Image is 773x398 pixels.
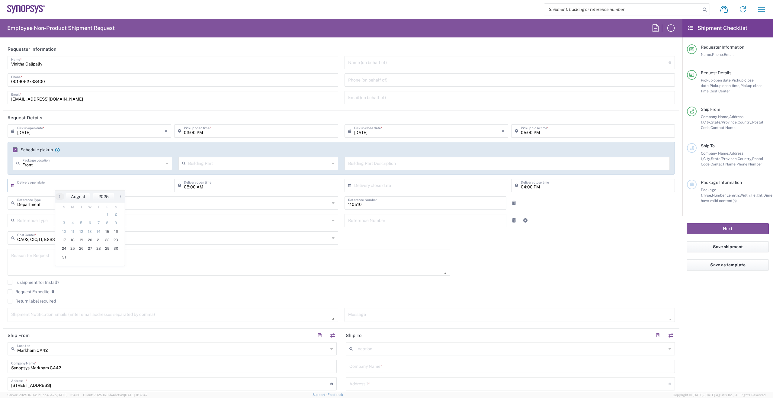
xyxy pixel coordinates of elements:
th: weekday [86,204,95,210]
span: 4 [69,219,77,227]
span: Height, [751,193,763,197]
span: ‹ [55,193,64,200]
span: 11 [69,227,77,236]
span: 19 [77,236,86,244]
span: 6 [86,219,95,227]
span: Copyright © [DATE]-[DATE] Agistix Inc., All Rights Reserved [673,392,766,398]
span: 3 [60,219,69,227]
span: Country, [738,156,752,161]
span: Server: 2025.16.0-21b0bc45e7b [7,393,80,397]
i: × [164,126,168,136]
span: Cost Center [710,89,730,93]
span: State/Province, [711,120,738,124]
th: weekday [69,204,77,210]
span: Email [724,52,734,57]
th: weekday [111,204,120,210]
span: Contact Name [710,125,736,130]
a: Add Reference [521,216,530,225]
span: 10 [60,227,69,236]
span: Width, [739,193,751,197]
span: 28 [94,244,103,253]
i: × [501,126,505,136]
input: Shipment, tracking or reference number [544,4,701,15]
span: 27 [86,244,95,253]
h2: Requester Information [8,46,56,52]
label: Schedule pickup [13,147,53,152]
span: 17 [60,236,69,244]
a: Support [313,393,328,396]
span: Package Information [701,180,742,185]
button: Save as template [687,259,769,271]
span: 20 [86,236,95,244]
label: Request Expedite [8,289,50,294]
h2: Shipment Checklist [688,24,747,32]
span: [DATE] 11:54:36 [57,393,80,397]
span: 5 [77,219,86,227]
span: Number, [712,193,726,197]
span: 13 [86,227,95,236]
th: weekday [60,204,69,210]
span: Type, [703,193,712,197]
span: 12 [77,227,86,236]
button: Save shipment [687,241,769,252]
button: August [66,193,90,200]
span: City, [703,120,711,124]
span: Client: 2025.16.0-b4dc8a9 [83,393,148,397]
th: weekday [77,204,86,210]
span: Company Name, [701,114,729,119]
span: 2025 [98,194,109,199]
span: 24 [60,244,69,253]
span: 22 [103,236,112,244]
span: Company Name, [701,151,729,156]
span: 18 [69,236,77,244]
span: 23 [111,236,120,244]
span: Country, [738,120,752,124]
span: Requester Information [701,45,744,50]
span: 21 [94,236,103,244]
span: Pickup open date, [701,78,732,82]
button: Next [687,223,769,234]
span: Pickup open time, [710,83,740,88]
span: 25 [69,244,77,253]
span: Phone Number [736,162,762,166]
span: 14 [94,227,103,236]
bs-datepicker-navigation-view: ​ ​ ​ [55,193,125,200]
a: Remove Reference [510,216,518,225]
button: 2025 [93,193,114,200]
span: Request Details [701,70,731,75]
span: Name, [701,52,712,57]
span: 2 [111,210,120,219]
span: August [71,194,85,199]
span: Ship To [701,143,715,148]
span: 1 [103,210,112,219]
span: Length, [726,193,739,197]
span: 31 [60,253,69,262]
th: weekday [94,204,103,210]
span: [DATE] 11:37:47 [124,393,148,397]
a: Remove Reference [510,199,518,207]
span: 29 [103,244,112,253]
bs-datepicker-container: calendar [55,190,125,266]
span: State/Province, [711,156,738,161]
label: Return label required [8,299,56,303]
span: City, [703,156,711,161]
span: 9 [111,219,120,227]
span: 16 [111,227,120,236]
span: 15 [103,227,112,236]
th: weekday [103,204,112,210]
span: Contact Name, [710,162,736,166]
span: 8 [103,219,112,227]
span: Ship From [701,107,720,112]
h2: Ship From [8,332,30,339]
span: Phone, [712,52,724,57]
button: › [116,193,125,200]
span: Package 1: [701,188,716,197]
h2: Ship To [346,332,362,339]
h2: Employee Non-Product Shipment Request [7,24,115,32]
span: 26 [77,244,86,253]
h2: Request Details [8,115,42,121]
span: 7 [94,219,103,227]
a: Feedback [328,393,343,396]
